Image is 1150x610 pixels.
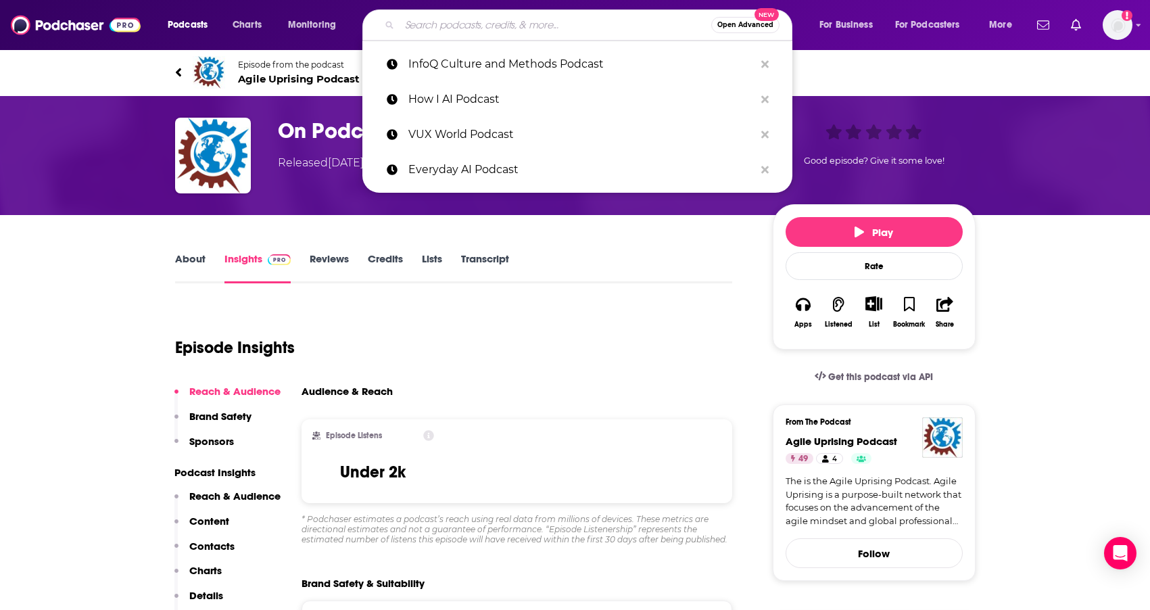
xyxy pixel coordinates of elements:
p: VUX World Podcast [408,117,754,152]
span: Episode from the podcast [238,60,389,70]
div: Share [936,321,954,329]
img: Podchaser Pro [268,254,291,265]
input: Search podcasts, credits, & more... [400,14,711,36]
img: Agile Uprising Podcast [922,417,963,458]
div: * Podchaser estimates a podcast’s reach using real data from millions of devices. These metrics a... [302,514,733,544]
a: 4 [816,453,842,464]
button: open menu [279,14,354,36]
a: Show notifications dropdown [1032,14,1055,37]
button: Sponsors [174,435,234,460]
p: Sponsors [189,435,234,448]
a: Reviews [310,252,349,283]
span: 49 [798,452,808,466]
button: Charts [174,564,222,589]
h3: From The Podcast [786,417,952,427]
button: open menu [886,14,980,36]
h2: Episode Listens [326,431,382,440]
button: Play [786,217,963,247]
a: Credits [368,252,403,283]
button: Bookmark [892,287,927,337]
p: Charts [189,564,222,577]
button: open menu [158,14,225,36]
p: Podcast Insights [174,466,281,479]
button: Open AdvancedNew [711,17,780,33]
button: Share [927,287,962,337]
p: Reach & Audience [189,490,281,502]
a: How I AI Podcast [362,82,792,117]
button: Apps [786,287,821,337]
p: InfoQ Culture and Methods Podcast [408,47,754,82]
span: Good episode? Give it some love! [804,156,944,166]
a: Agile Uprising Podcast [786,435,897,448]
button: Contacts [174,540,235,565]
div: Search podcasts, credits, & more... [375,9,805,41]
button: Content [174,515,229,540]
p: Brand Safety [189,410,251,423]
a: 49 [786,453,813,464]
button: open menu [810,14,890,36]
div: Released [DATE] [278,155,364,171]
span: Podcasts [168,16,208,34]
button: Listened [821,287,856,337]
span: More [989,16,1012,34]
span: New [754,8,779,21]
p: Content [189,515,229,527]
span: Agile Uprising Podcast [238,72,389,85]
h1: Episode Insights [175,337,295,358]
div: Bookmark [893,321,925,329]
h3: On Podcasting with Shane Hastie, InfoQ [278,118,751,144]
div: Listened [825,321,853,329]
div: Rate [786,252,963,280]
button: Show profile menu [1103,10,1132,40]
span: For Business [819,16,873,34]
p: How I AI Podcast [408,82,754,117]
img: On Podcasting with Shane Hastie, InfoQ [175,118,251,193]
h3: Audience & Reach [302,385,393,398]
p: Contacts [189,540,235,553]
p: Details [189,589,223,602]
a: The is the Agile Uprising Podcast. Agile Uprising is a purpose-built network that focuses on the ... [786,475,963,527]
button: Follow [786,538,963,568]
span: 4 [832,452,837,466]
h3: Under 2k [340,462,406,482]
div: Show More ButtonList [856,287,891,337]
span: Logged in as Marketing09 [1103,10,1132,40]
img: Podchaser - Follow, Share and Rate Podcasts [11,12,141,38]
a: Agile Uprising PodcastEpisode from the podcastAgile Uprising Podcast49 [175,56,976,89]
div: Apps [794,321,812,329]
span: Get this podcast via API [828,371,933,383]
div: Open Intercom Messenger [1104,537,1136,569]
a: Transcript [461,252,509,283]
span: Charts [233,16,262,34]
a: InsightsPodchaser Pro [224,252,291,283]
button: Brand Safety [174,410,251,435]
div: List [869,320,880,329]
a: About [175,252,206,283]
span: For Podcasters [895,16,960,34]
button: Show More Button [860,296,888,311]
a: Everyday AI Podcast [362,152,792,187]
a: Get this podcast via API [804,360,944,394]
svg: Add a profile image [1122,10,1132,21]
button: open menu [980,14,1029,36]
span: Play [855,226,893,239]
a: Charts [224,14,270,36]
img: User Profile [1103,10,1132,40]
img: Agile Uprising Podcast [193,56,225,89]
a: Show notifications dropdown [1065,14,1086,37]
p: Everyday AI Podcast [408,152,754,187]
a: VUX World Podcast [362,117,792,152]
button: Reach & Audience [174,385,281,410]
p: Reach & Audience [189,385,281,398]
button: Reach & Audience [174,490,281,515]
span: Monitoring [288,16,336,34]
span: Open Advanced [717,22,773,28]
a: Lists [422,252,442,283]
a: InfoQ Culture and Methods Podcast [362,47,792,82]
h2: Brand Safety & Suitability [302,577,425,590]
